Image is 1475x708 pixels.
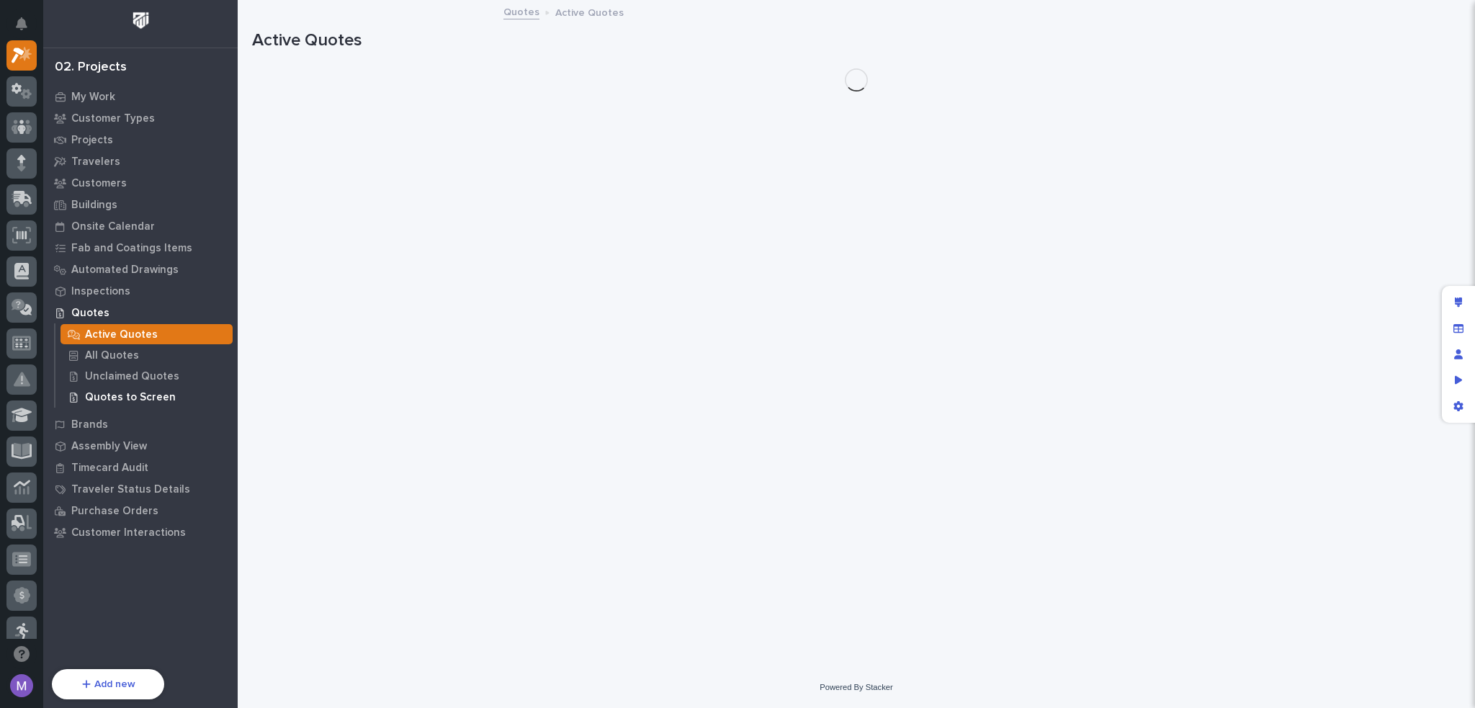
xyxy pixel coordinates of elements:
[55,345,238,365] a: All Quotes
[127,308,157,320] span: [DATE]
[1445,367,1471,393] div: Preview as
[1445,393,1471,419] div: App settings
[14,223,40,248] img: 1736555164131-43832dd5-751b-4058-ba23-39d91318e5a0
[71,462,148,475] p: Timecard Audit
[85,349,139,362] p: All Quotes
[143,380,174,390] span: Pylon
[43,500,238,521] a: Purchase Orders
[29,348,40,359] img: 1736555164131-43832dd5-751b-4058-ba23-39d91318e5a0
[6,671,37,701] button: users-avatar
[1445,315,1471,341] div: Manage fields and data
[43,435,238,457] a: Assembly View
[555,4,624,19] p: Active Quotes
[43,151,238,172] a: Travelers
[1445,290,1471,315] div: Edit layout
[71,505,158,518] p: Purchase Orders
[85,370,179,383] p: Unclaimed Quotes
[85,391,176,404] p: Quotes to Screen
[43,172,238,194] a: Customers
[43,280,238,302] a: Inspections
[14,272,97,284] div: Past conversations
[43,107,238,129] a: Customer Types
[71,285,130,298] p: Inspections
[55,324,238,344] a: Active Quotes
[45,347,117,359] span: [PERSON_NAME]
[85,328,158,341] p: Active Quotes
[503,3,539,19] a: Quotes
[14,14,43,42] img: Stacker
[90,183,102,194] div: 🔗
[30,223,56,248] img: 4614488137333_bcb353cd0bb836b1afe7_72.png
[127,7,154,34] img: Workspace Logo
[127,347,157,359] span: [DATE]
[9,176,84,202] a: 📖Help Docs
[55,366,238,386] a: Unclaimed Quotes
[65,237,218,248] div: We're offline, we will be back soon!
[55,387,238,407] a: Quotes to Screen
[71,177,127,190] p: Customers
[6,639,37,669] button: Open support chat
[29,182,79,196] span: Help Docs
[71,156,120,169] p: Travelers
[43,86,238,107] a: My Work
[14,295,37,318] img: Brittany
[84,176,189,202] a: 🔗Onboarding Call
[43,457,238,478] a: Timecard Audit
[43,413,238,435] a: Brands
[71,134,113,147] p: Projects
[18,17,37,40] div: Notifications
[55,60,127,76] div: 02. Projects
[71,220,155,233] p: Onsite Calendar
[43,237,238,259] a: Fab and Coatings Items
[6,9,37,39] button: Notifications
[102,379,174,390] a: Powered byPylon
[43,129,238,151] a: Projects
[1445,341,1471,367] div: Manage users
[71,483,190,496] p: Traveler Status Details
[71,112,155,125] p: Customer Types
[252,30,1461,51] h1: Active Quotes
[104,182,184,196] span: Onboarding Call
[71,242,192,255] p: Fab and Coatings Items
[71,199,117,212] p: Buildings
[29,309,40,321] img: 1736555164131-43832dd5-751b-4058-ba23-39d91318e5a0
[14,57,262,80] p: Welcome 👋
[43,215,238,237] a: Onsite Calendar
[820,683,892,691] a: Powered By Stacker
[223,269,262,287] button: See all
[14,80,262,103] p: How can we help?
[120,347,125,359] span: •
[14,333,37,357] img: Brittany
[71,91,115,104] p: My Work
[14,183,26,194] div: 📖
[43,521,238,543] a: Customer Interactions
[52,669,164,699] button: Add new
[43,194,238,215] a: Buildings
[43,259,238,280] a: Automated Drawings
[71,264,179,277] p: Automated Drawings
[71,307,109,320] p: Quotes
[43,478,238,500] a: Traveler Status Details
[43,302,238,323] a: Quotes
[65,223,236,237] div: Start new chat
[71,526,186,539] p: Customer Interactions
[245,227,262,244] button: Start new chat
[45,308,117,320] span: [PERSON_NAME]
[71,440,147,453] p: Assembly View
[71,418,108,431] p: Brands
[120,308,125,320] span: •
